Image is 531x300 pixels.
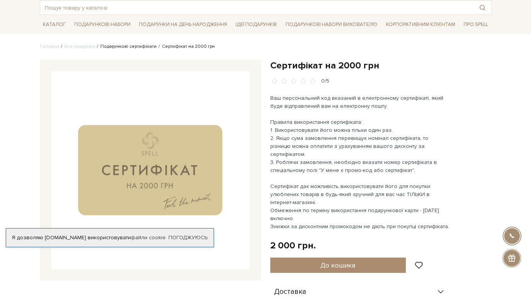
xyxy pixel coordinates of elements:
[270,240,316,251] div: 2 000 грн.
[136,19,230,31] a: Подарунки на День народження
[100,44,157,49] a: Подарункові сертифікати
[274,289,306,295] span: Доставка
[270,258,406,273] button: До кошика
[40,1,474,15] input: Пошук товару у каталозі
[270,94,450,230] p: Ваш персональний код вказаний в електронному сертифікаті, який буде відправлений вам на електронн...
[461,19,491,31] a: Про Spell
[320,261,355,269] span: До кошика
[270,60,492,71] h1: Сертифікат на 2000 грн
[40,44,59,49] a: Головна
[168,234,207,241] a: Погоджуюсь
[40,19,69,31] a: Каталог
[321,78,329,85] div: 0/5
[474,1,491,15] button: Пошук товару у каталозі
[157,43,215,50] li: Сертифікат на 2000 грн
[232,19,280,31] a: Ідеї подарунків
[383,18,458,31] a: Корпоративним клієнтам
[131,234,166,241] a: файли cookie
[51,71,250,269] img: Сертифікат на 2000 грн
[64,44,95,49] a: Вся продукція
[283,18,381,31] a: Подарункові набори вихователю
[6,234,214,241] div: Я дозволяю [DOMAIN_NAME] використовувати
[71,19,134,31] a: Подарункові набори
